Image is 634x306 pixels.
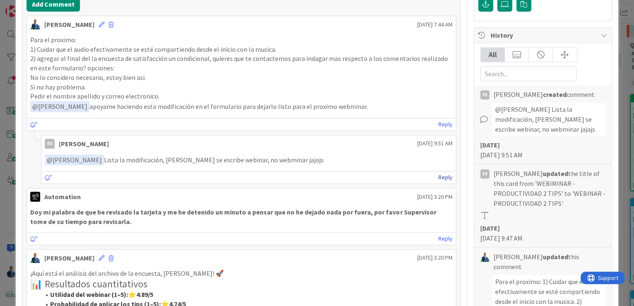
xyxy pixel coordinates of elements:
span: @ [47,156,53,164]
p: 1) Cuidar que el audio efectivamente se esté compartiendo desde el inicio con la musica. [30,45,453,54]
li: ⭐ [40,290,453,299]
a: Reply [438,119,453,130]
p: 2) agregar al final del la encuesta de satisfacción un condicional, quieres que te contactemos pa... [30,54,453,72]
b: [DATE] [480,141,500,149]
div: [PERSON_NAME] [44,253,94,263]
div: [PERSON_NAME] [44,19,94,29]
div: @[PERSON_NAME]﻿ Lista la modificación, [PERSON_NAME] se escribe webinar, no webminar jajajs [492,103,605,136]
input: Search... [480,66,576,81]
span: [PERSON_NAME] comment [494,89,595,99]
div: FV [480,169,489,178]
img: GA [480,253,489,262]
span: [PERSON_NAME] [47,156,102,164]
div: [PERSON_NAME] [59,139,109,149]
div: [DATE] 9:47 AM [480,223,605,243]
p: Para el proximo: [30,35,453,45]
div: FV [480,90,489,99]
p: apoyame haciendo esta modificación en el formulario para dejarlo listo para el proximo webminar. [30,101,453,112]
img: GA [30,19,40,29]
strong: Utilidad del webinar (1–5): [50,290,128,299]
div: [DATE] 9:51 AM [480,140,605,160]
div: All [481,48,505,62]
p: ¡Aquí está el análisis del archivo de la encuesta, [PERSON_NAME]! 🚀 [30,269,453,278]
p: No lo considero necesario, estoy bien asi. [30,73,453,82]
span: Support [17,1,38,11]
span: @ [32,102,38,111]
p: Lista la modificación, [PERSON_NAME] se escribe webinar, no webminar jajajs [45,154,453,166]
p: Pedir el nombre apellido y correo electronico. [30,92,453,101]
a: Reply [438,172,453,183]
b: created [543,90,566,99]
span: [PERSON_NAME] this comment [494,252,605,272]
span: [PERSON_NAME] [32,102,87,111]
h2: 📊 Resultados cuantitativos [30,278,453,290]
span: [DATE] 3:20 PM [417,193,453,201]
b: updated [543,169,568,178]
b: updated [543,253,568,261]
strong: Doy mi palabra de que he revisado la tarjeta y me he detenido un minuto a pensar que no he dejado... [30,208,436,216]
span: [DATE] 7:44 AM [417,20,453,29]
a: Reply [438,234,453,244]
strong: tome de su tiempo para revisarla. [30,217,131,226]
span: [DATE] 9:51 AM [417,139,453,148]
strong: 4.89/5 [136,290,153,299]
span: [DATE] 3:20 PM [417,253,453,262]
div: FV [45,139,55,149]
b: [DATE] [480,224,500,232]
p: Si no hay problema. [30,82,453,92]
div: Automation [44,192,81,202]
img: GA [30,253,40,263]
span: [PERSON_NAME] the title of this card from 'WEBIMINAR - PRODUCTIVIDAD 2 TIPS' to 'WEBINAR - PRODUC... [494,169,605,208]
span: History [491,30,597,40]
